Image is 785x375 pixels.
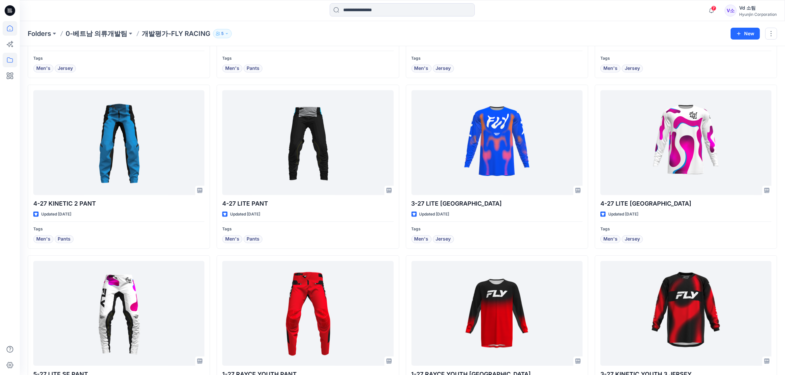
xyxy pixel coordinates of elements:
a: 3-27 LITE LE JERSEY [411,90,583,195]
p: Updated [DATE] [608,211,638,218]
a: Folders [28,29,51,38]
a: 1-27 RAYCE YOUTH JERSEY [411,261,583,366]
span: Jersey [625,235,640,243]
span: Men's [225,235,239,243]
p: Tags [411,226,583,233]
div: V소 [725,5,737,16]
p: Tags [222,55,393,62]
p: Updated [DATE] [41,211,71,218]
p: 개발평가-FLY RACING [142,29,210,38]
p: Tags [222,226,393,233]
span: Pants [58,235,71,243]
div: Vd 소팀 [739,4,777,12]
a: 4-27 LITE SE JERSEY [600,90,771,195]
a: 1-27 RAYCE YOUTH PANT [222,261,393,366]
p: 4-27 LITE [GEOGRAPHIC_DATA] [600,199,771,208]
a: 3-27 KINETIC YOUTH 3 JERSEY [600,261,771,366]
a: 0-베트남 의류개발팀 [66,29,127,38]
p: Tags [600,55,771,62]
span: Men's [225,65,239,72]
span: Men's [603,235,618,243]
a: 5-27 LITE SE PANT [33,261,204,366]
p: Updated [DATE] [230,211,260,218]
span: Pants [247,65,259,72]
div: Hyunjin Corporation [739,12,777,17]
span: Jersey [625,65,640,72]
p: Tags [411,55,583,62]
p: Tags [600,226,771,233]
span: Men's [414,65,429,72]
p: 3-27 LITE [GEOGRAPHIC_DATA] [411,199,583,208]
button: New [731,28,760,40]
p: 4-27 KINETIC 2 PANT [33,199,204,208]
span: Men's [36,235,50,243]
span: Men's [36,65,50,72]
a: 4-27 LITE PANT [222,90,393,195]
span: Men's [603,65,618,72]
span: Jersey [58,65,73,72]
button: 5 [213,29,232,38]
p: 5 [221,30,224,37]
span: Jersey [436,235,451,243]
p: Tags [33,55,204,62]
p: 4-27 LITE PANT [222,199,393,208]
p: Tags [33,226,204,233]
span: Pants [247,235,259,243]
span: 7 [711,6,716,11]
a: 4-27 KINETIC 2 PANT [33,90,204,195]
p: Updated [DATE] [419,211,449,218]
span: Jersey [436,65,451,72]
span: Men's [414,235,429,243]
